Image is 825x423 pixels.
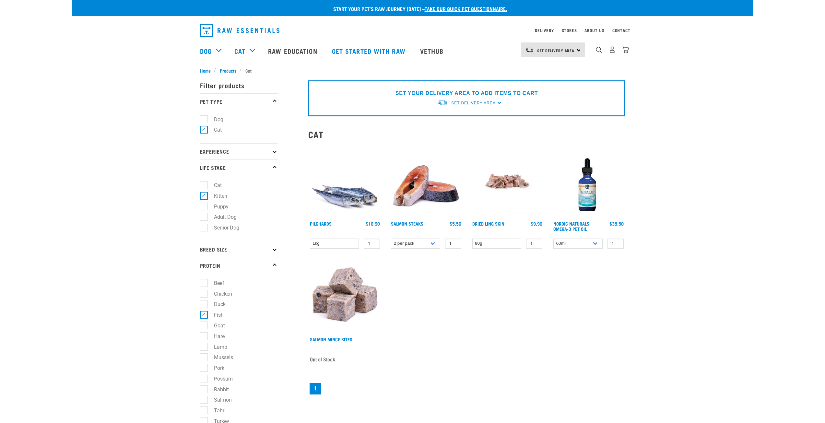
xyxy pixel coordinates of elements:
[200,67,214,74] a: Home
[204,126,224,134] label: Cat
[366,221,380,226] div: $16.90
[220,67,236,74] span: Products
[308,129,625,139] h2: Cat
[395,89,538,97] p: SET YOUR DELIVERY AREA TO ADD ITEMS TO CART
[200,159,278,176] p: Life Stage
[537,49,575,52] span: Set Delivery Area
[204,343,230,351] label: Lamb
[204,353,236,361] label: Mussels
[438,99,448,106] img: van-moving.png
[308,382,625,396] nav: pagination
[200,67,211,74] span: Home
[195,21,631,40] nav: dropdown navigation
[526,239,542,249] input: 1
[72,38,753,64] nav: dropdown navigation
[308,145,382,218] img: Four Whole Pilchards
[310,354,335,364] span: Out of Stock
[471,145,544,218] img: Dried Ling Skin 1701
[204,364,227,372] label: Pork
[609,46,616,53] img: user.png
[200,24,279,37] img: Raw Essentials Logo
[612,29,631,31] a: Contact
[200,241,278,257] p: Breed Size
[204,290,235,298] label: Chicken
[204,279,227,287] label: Beef
[525,47,534,53] img: van-moving.png
[445,239,461,249] input: 1
[204,181,224,189] label: Cat
[204,192,230,200] label: Kitten
[391,222,423,225] a: Salmon Steaks
[451,101,495,105] span: Set Delivery Area
[204,396,234,404] label: Salmon
[562,29,577,31] a: Stores
[204,322,228,330] label: Goat
[450,221,461,226] div: $5.50
[200,257,278,273] p: Protein
[200,93,278,110] p: Pet Type
[414,38,452,64] a: Vethub
[204,300,228,308] label: Duck
[310,338,352,340] a: Salmon Mince Bites
[364,239,380,249] input: 1
[204,224,242,232] label: Senior Dog
[204,406,227,415] label: Tahr
[200,46,212,56] a: Dog
[310,222,332,225] a: Pilchards
[425,7,507,10] a: take our quick pet questionnaire.
[310,383,321,394] a: Page 1
[204,203,231,211] label: Puppy
[234,46,245,56] a: Cat
[531,221,542,226] div: $9.90
[204,332,227,340] label: Hare
[607,239,624,249] input: 1
[204,375,235,383] label: Possum
[609,221,624,226] div: $35.50
[204,115,226,123] label: Dog
[389,145,463,218] img: 1148 Salmon Steaks 01
[262,38,325,64] a: Raw Education
[204,385,231,394] label: Rabbit
[204,311,226,319] label: Fish
[472,222,504,225] a: Dried Ling Skin
[552,145,625,218] img: Bottle Of 60ml Omega3 For Pets
[204,213,239,221] label: Adult Dog
[216,67,240,74] a: Products
[200,67,625,74] nav: breadcrumbs
[622,46,629,53] img: home-icon@2x.png
[584,29,604,31] a: About Us
[200,77,278,93] p: Filter products
[77,5,758,13] p: Start your pet’s raw journey [DATE] –
[553,222,589,230] a: Nordic Naturals Omega-3 Pet Oil
[596,47,602,53] img: home-icon-1@2x.png
[200,143,278,159] p: Experience
[535,29,554,31] a: Delivery
[325,38,414,64] a: Get started with Raw
[308,260,382,334] img: 1141 Salmon Mince 01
